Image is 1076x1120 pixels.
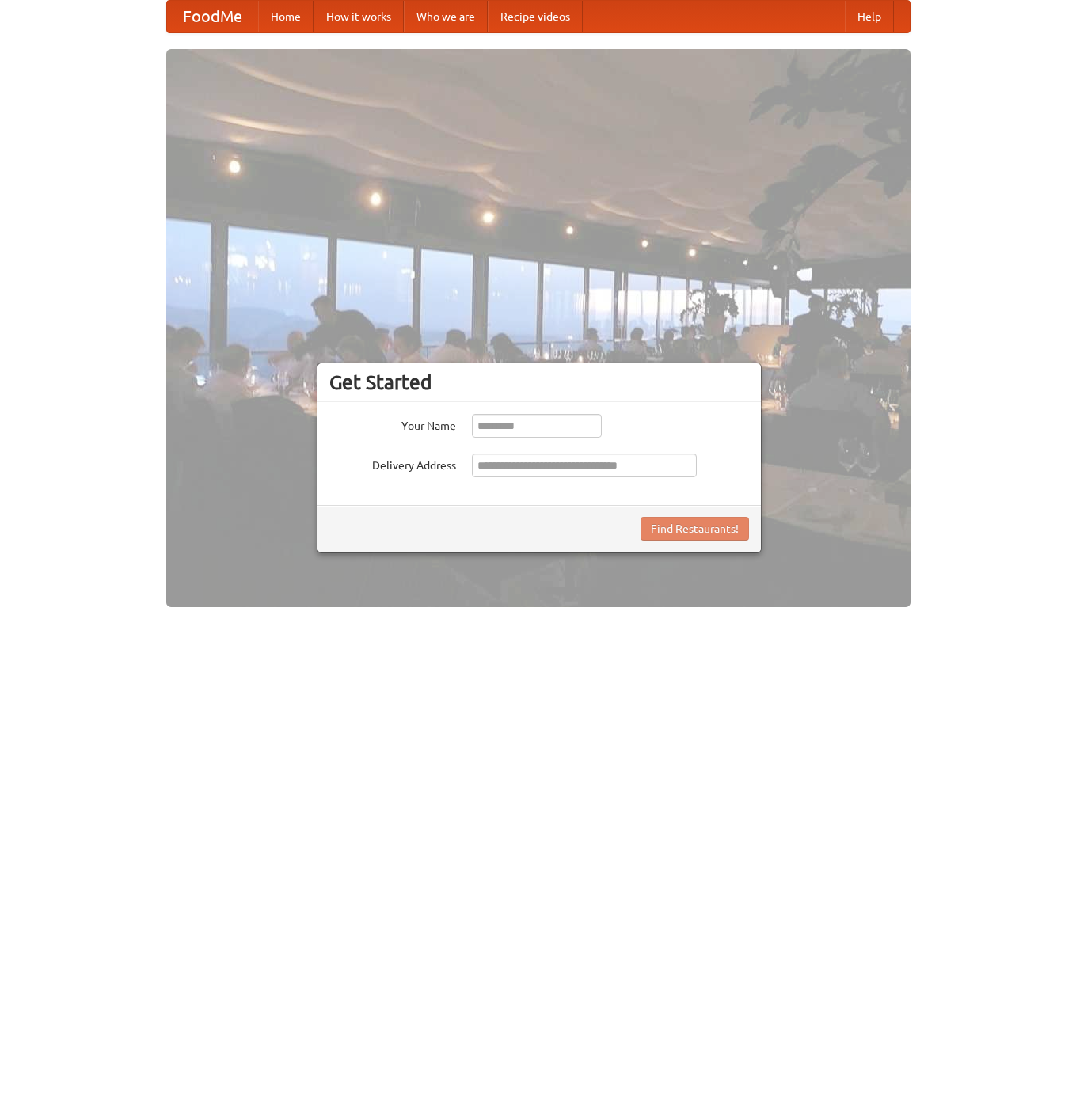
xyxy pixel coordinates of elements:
[167,1,258,32] a: FoodMe
[258,1,314,32] a: Home
[314,1,404,32] a: How it works
[329,370,749,394] h3: Get Started
[845,1,894,32] a: Help
[488,1,583,32] a: Recipe videos
[329,414,456,434] label: Your Name
[329,454,456,473] label: Delivery Address
[404,1,488,32] a: Who we are
[641,517,749,541] button: Find Restaurants!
